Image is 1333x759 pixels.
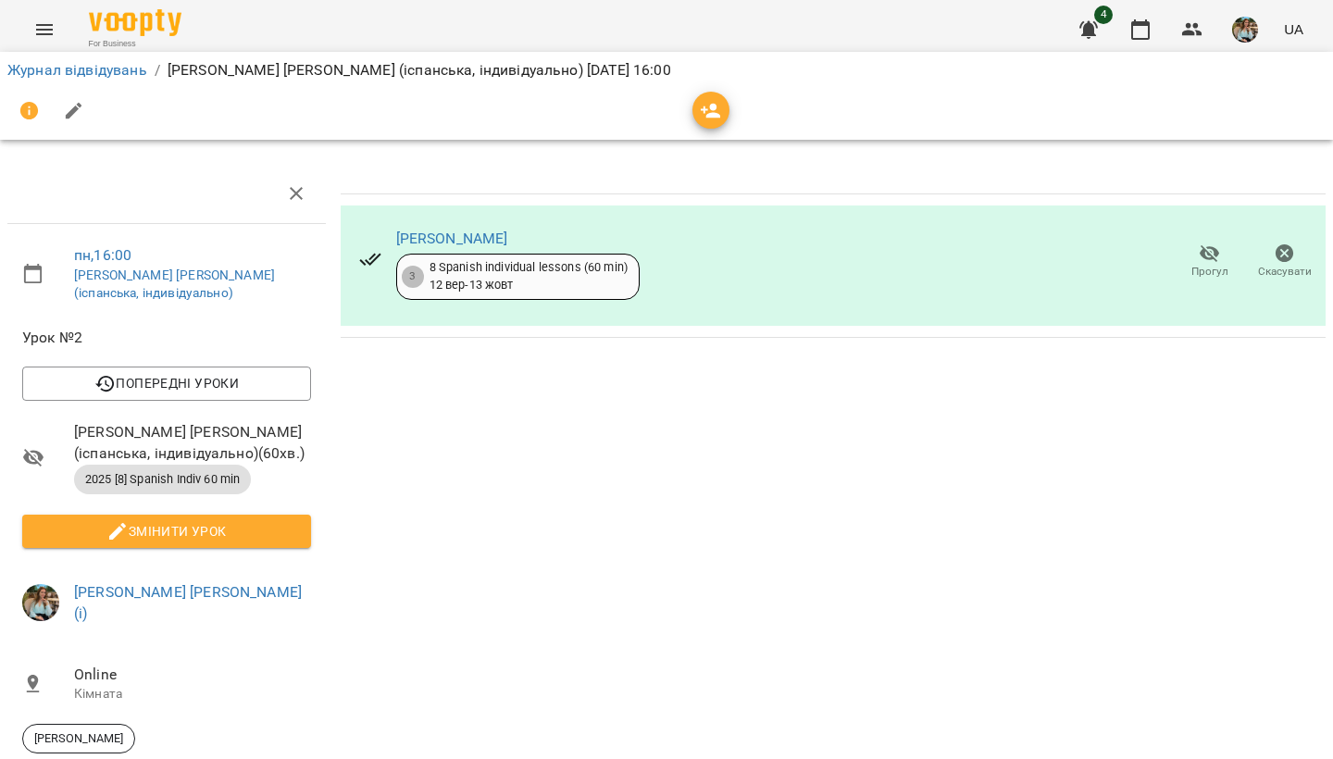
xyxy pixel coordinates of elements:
span: Прогул [1191,264,1228,280]
span: 4 [1094,6,1113,24]
span: Online [74,664,311,686]
span: UA [1284,19,1303,39]
div: 3 [402,266,424,288]
img: 856b7ccd7d7b6bcc05e1771fbbe895a7.jfif [22,584,59,621]
span: 2025 [8] Spanish Indiv 60 min [74,471,251,488]
span: Урок №2 [22,327,311,349]
div: [PERSON_NAME] [22,724,135,753]
button: Змінити урок [22,515,311,548]
button: Прогул [1172,236,1247,288]
p: [PERSON_NAME] [PERSON_NAME] (іспанська, індивідуально) [DATE] 16:00 [168,59,671,81]
div: 8 Spanish individual lessons (60 min) 12 вер - 13 жовт [430,259,628,293]
img: Voopty Logo [89,9,181,36]
a: [PERSON_NAME] [PERSON_NAME] (іспанська, індивідуально) [74,268,275,301]
a: Журнал відвідувань [7,61,147,79]
nav: breadcrumb [7,59,1326,81]
p: Кімната [74,685,311,703]
button: Попередні уроки [22,367,311,400]
span: [PERSON_NAME] [PERSON_NAME] (іспанська, індивідуально) ( 60 хв. ) [74,421,311,465]
button: Menu [22,7,67,52]
button: Скасувати [1247,236,1322,288]
a: [PERSON_NAME] [396,230,508,247]
span: For Business [89,38,181,50]
a: [PERSON_NAME] [PERSON_NAME] (і) [74,583,302,623]
li: / [155,59,160,81]
span: [PERSON_NAME] [23,730,134,747]
img: 856b7ccd7d7b6bcc05e1771fbbe895a7.jfif [1232,17,1258,43]
span: Скасувати [1258,264,1312,280]
span: Змінити урок [37,520,296,542]
a: пн , 16:00 [74,246,131,264]
button: UA [1277,12,1311,46]
span: Попередні уроки [37,372,296,394]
